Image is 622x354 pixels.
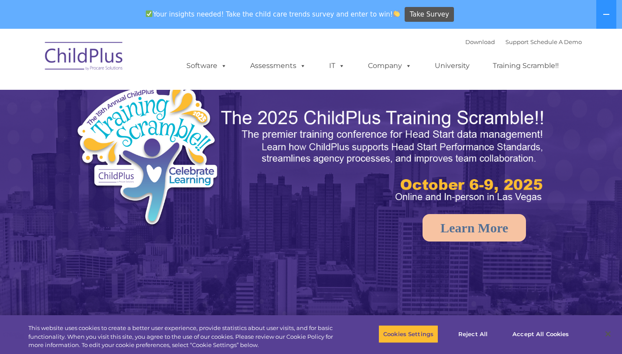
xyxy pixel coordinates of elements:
a: University [426,57,478,75]
span: Phone number [121,93,158,100]
div: This website uses cookies to create a better user experience, provide statistics about user visit... [28,324,342,350]
a: Schedule A Demo [530,38,582,45]
span: Last name [121,58,148,64]
a: Support [505,38,529,45]
span: Your insights needed! Take the child care trends survey and enter to win! [142,6,404,23]
a: Software [178,57,236,75]
a: Training Scramble!! [484,57,567,75]
button: Cookies Settings [378,325,438,343]
button: Accept All Cookies [508,325,574,343]
img: ✅ [146,10,152,17]
a: Learn More [423,214,526,242]
a: IT [320,57,354,75]
font: | [465,38,582,45]
a: Company [359,57,420,75]
img: 👏 [393,10,400,17]
a: Assessments [241,57,315,75]
a: Download [465,38,495,45]
img: ChildPlus by Procare Solutions [41,36,128,79]
a: Take Survey [405,7,454,22]
span: Take Survey [410,7,449,22]
button: Close [598,324,618,344]
button: Reject All [446,325,500,343]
